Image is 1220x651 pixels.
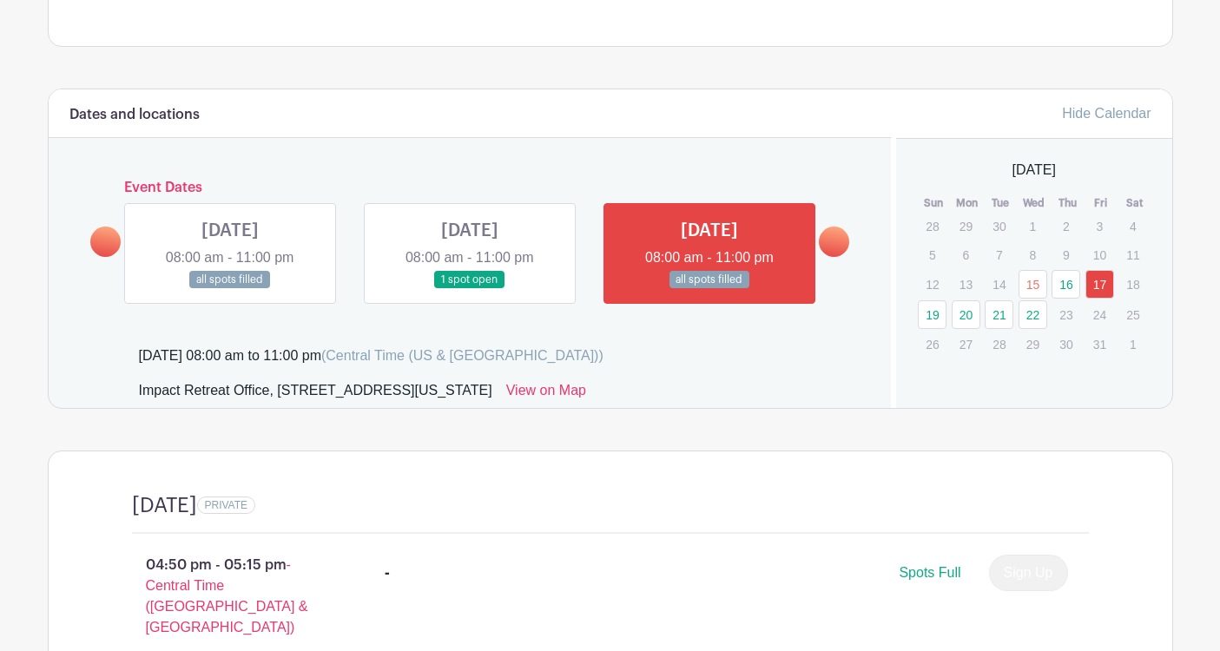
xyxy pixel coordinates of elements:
a: 15 [1019,270,1047,299]
p: 28 [918,213,946,240]
div: [DATE] 08:00 am to 11:00 pm [139,345,603,366]
h4: [DATE] [132,493,197,518]
a: 17 [1085,270,1114,299]
p: 1 [1118,331,1147,358]
a: Hide Calendar [1062,106,1151,121]
p: 28 [985,331,1013,358]
a: 19 [918,300,946,329]
span: [DATE] [1012,160,1056,181]
p: 29 [1019,331,1047,358]
p: 6 [952,241,980,268]
a: 21 [985,300,1013,329]
p: 18 [1118,271,1147,298]
p: 7 [985,241,1013,268]
h6: Dates and locations [69,107,200,123]
p: 10 [1085,241,1114,268]
p: 27 [952,331,980,358]
div: - [385,562,390,583]
p: 29 [952,213,980,240]
p: 5 [918,241,946,268]
p: 26 [918,331,946,358]
a: 16 [1052,270,1080,299]
th: Tue [984,194,1018,212]
p: 24 [1085,301,1114,328]
p: 11 [1118,241,1147,268]
span: PRIVATE [205,499,248,511]
div: Impact Retreat Office, [STREET_ADDRESS][US_STATE] [139,380,492,408]
p: 1 [1019,213,1047,240]
span: (Central Time (US & [GEOGRAPHIC_DATA])) [321,348,603,363]
h6: Event Dates [121,180,820,196]
p: 13 [952,271,980,298]
p: 9 [1052,241,1080,268]
p: 31 [1085,331,1114,358]
th: Fri [1085,194,1118,212]
th: Wed [1018,194,1052,212]
th: Mon [951,194,985,212]
p: 30 [1052,331,1080,358]
a: 22 [1019,300,1047,329]
th: Sun [917,194,951,212]
p: 2 [1052,213,1080,240]
p: 8 [1019,241,1047,268]
p: 30 [985,213,1013,240]
p: 14 [985,271,1013,298]
a: 20 [952,300,980,329]
span: - Central Time ([GEOGRAPHIC_DATA] & [GEOGRAPHIC_DATA]) [146,557,308,635]
p: 25 [1118,301,1147,328]
p: 23 [1052,301,1080,328]
p: 3 [1085,213,1114,240]
p: 12 [918,271,946,298]
span: Spots Full [899,565,960,580]
p: 4 [1118,213,1147,240]
p: 04:50 pm - 05:15 pm [104,548,358,645]
a: View on Map [506,380,586,408]
th: Thu [1051,194,1085,212]
th: Sat [1118,194,1151,212]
